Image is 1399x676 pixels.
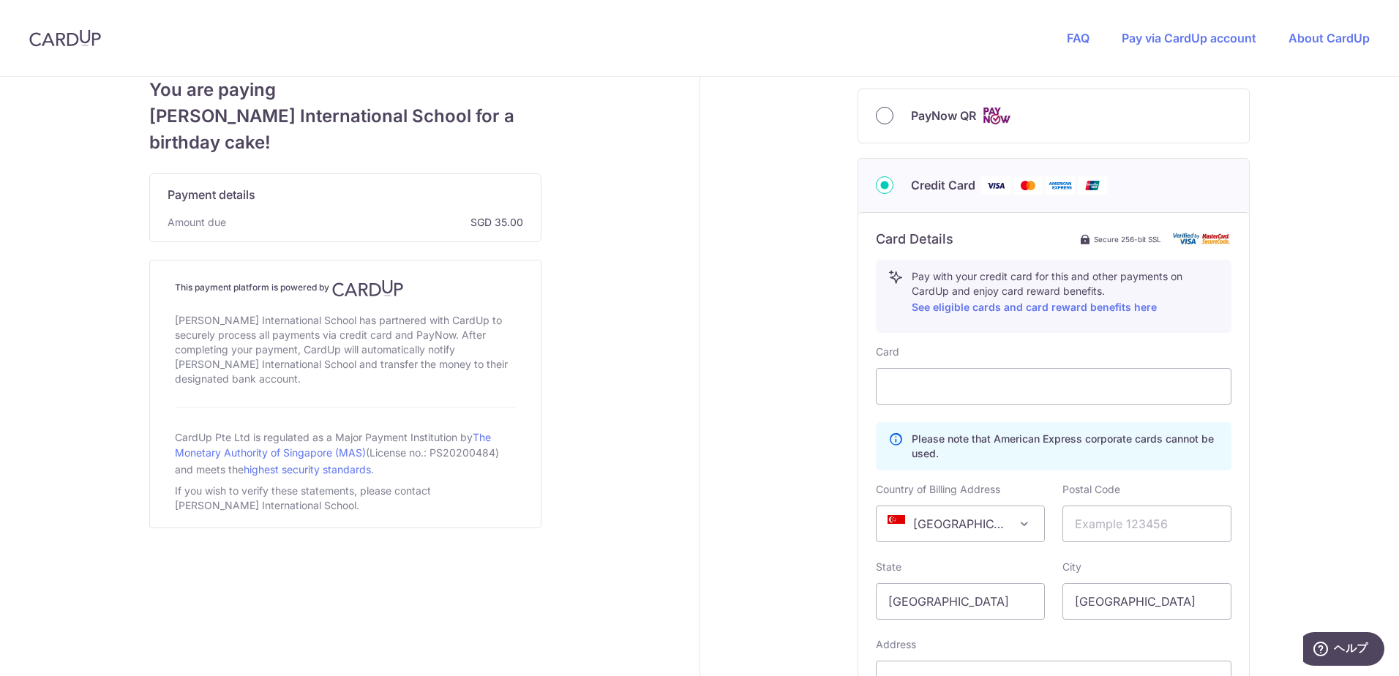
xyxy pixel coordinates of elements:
h6: Card Details [876,230,953,248]
label: State [876,560,901,574]
h4: This payment platform is powered by [175,279,516,297]
label: Address [876,637,916,652]
label: Card [876,345,899,359]
div: If you wish to verify these statements, please contact [PERSON_NAME] International School. [175,481,516,516]
span: SGD 35.00 [232,215,523,230]
img: American Express [1046,176,1075,195]
span: Singapore [876,506,1045,542]
a: FAQ [1067,31,1089,45]
p: Pay with your credit card for this and other payments on CardUp and enjoy card reward benefits. [912,269,1219,316]
a: Pay via CardUp account [1122,31,1256,45]
input: Example 123456 [1062,506,1231,542]
iframe: Secure card payment input frame [888,378,1219,395]
label: City [1062,560,1081,574]
img: Visa [981,176,1010,195]
span: Credit Card [911,176,975,194]
img: CardUp [29,29,101,47]
img: Cards logo [982,107,1011,125]
div: CardUp Pte Ltd is regulated as a Major Payment Institution by (License no.: PS20200484) and meets... [175,425,516,481]
a: About CardUp [1289,31,1370,45]
img: Union Pay [1078,176,1107,195]
span: Amount due [168,215,226,230]
img: Mastercard [1013,176,1043,195]
span: You are paying [149,77,541,103]
img: CardUp [332,279,404,297]
div: PayNow QR Cards logo [876,107,1231,125]
span: Secure 256-bit SSL [1094,233,1161,245]
span: PayNow QR [911,107,976,124]
div: Credit Card Visa Mastercard American Express Union Pay [876,176,1231,195]
div: [PERSON_NAME] International School has partnered with CardUp to securely process all payments via... [175,310,516,389]
span: Singapore [877,506,1044,541]
a: See eligible cards and card reward benefits here [912,301,1157,313]
label: Country of Billing Address [876,482,1000,497]
span: [PERSON_NAME] International School for a birthday cake! [149,103,541,156]
img: card secure [1173,233,1231,245]
span: Payment details [168,186,255,203]
a: highest security standards [244,463,371,476]
p: Please note that American Express corporate cards cannot be used. [912,432,1219,461]
iframe: ウィジェットを開いて詳しい情報を確認できます [1303,632,1384,669]
label: Postal Code [1062,482,1120,497]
